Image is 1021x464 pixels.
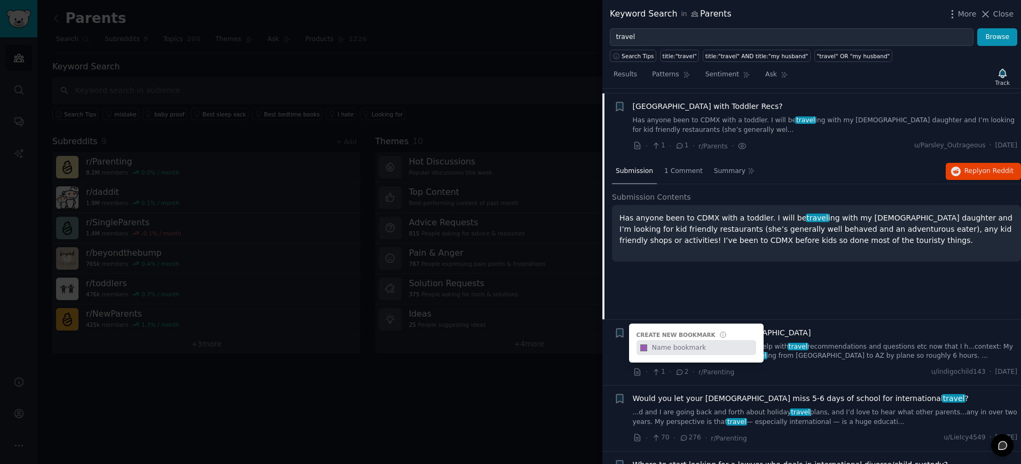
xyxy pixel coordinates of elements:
[633,342,1018,361] a: ...I posted in another group asking for help withtravelrecommendations and questions etc now that...
[646,432,648,444] span: ·
[646,366,648,378] span: ·
[619,213,1014,246] p: Has anyone been to CDMX with a toddler. I will be ing with my [DEMOGRAPHIC_DATA] daughter and I’m...
[633,393,969,404] span: Would you let your [DEMOGRAPHIC_DATA] miss 5-6 days of school for international ?
[679,433,701,443] span: 276
[675,367,688,377] span: 2
[989,433,992,443] span: ·
[610,50,656,62] button: Search Tips
[992,66,1014,88] button: Track
[942,394,965,403] span: travel
[698,368,734,376] span: r/Parenting
[795,116,816,124] span: travel
[993,9,1014,20] span: Close
[633,408,1018,427] a: ...d and I are going back and forth about holidaytravelplans, and I’d love to hear what other par...
[914,141,986,151] span: u/Parsley_Outrageous
[664,167,703,176] span: 1 Comment
[703,50,811,62] a: title:"travel" AND title:"my husband"
[650,340,756,355] input: Name bookmark
[989,367,992,377] span: ·
[980,9,1014,20] button: Close
[995,433,1017,443] span: [DATE]
[995,367,1017,377] span: [DATE]
[714,167,745,176] span: Summary
[711,435,747,442] span: r/Parenting
[651,141,665,151] span: 1
[648,66,694,88] a: Patterns
[989,141,992,151] span: ·
[816,52,890,60] div: "travel" OR "my husband"
[637,331,716,339] div: Create new bookmark
[675,141,688,151] span: 1
[931,367,986,377] span: u/indigochild143
[761,66,792,88] a: Ask
[790,408,811,416] span: travel
[633,393,969,404] a: Would you let your [DEMOGRAPHIC_DATA] miss 5-6 days of school for internationaltravel?
[698,143,728,150] span: r/Parents
[958,9,977,20] span: More
[614,70,637,80] span: Results
[964,167,1014,176] span: Reply
[977,28,1017,46] button: Browse
[806,214,829,222] span: travel
[612,192,691,203] span: Submission Contents
[983,167,1014,175] span: on Reddit
[726,418,747,426] span: travel
[705,70,739,80] span: Sentiment
[693,366,695,378] span: ·
[669,366,671,378] span: ·
[610,7,732,21] div: Keyword Search Parents
[946,163,1021,180] button: Replyon Reddit
[814,50,892,62] a: "travel" OR "my husband"
[732,140,734,152] span: ·
[947,9,977,20] button: More
[652,70,679,80] span: Patterns
[646,140,648,152] span: ·
[995,141,1017,151] span: [DATE]
[693,140,695,152] span: ·
[673,432,676,444] span: ·
[616,167,653,176] span: Submission
[622,52,654,60] span: Search Tips
[788,343,808,350] span: travel
[702,66,754,88] a: Sentiment
[705,52,808,60] div: title:"travel" AND title:"my husband"
[944,433,985,443] span: u/LieIcy4549
[633,116,1018,135] a: Has anyone been to CDMX with a toddler. I will betraveling with my [DEMOGRAPHIC_DATA] daughter an...
[995,79,1010,86] div: Track
[660,50,699,62] a: title:"travel"
[651,433,669,443] span: 70
[633,101,783,112] a: [GEOGRAPHIC_DATA] with Toddler Recs?
[610,66,641,88] a: Results
[681,10,687,19] span: in
[610,28,973,46] input: Try a keyword related to your business
[669,140,671,152] span: ·
[705,432,707,444] span: ·
[651,367,665,377] span: 1
[663,52,697,60] div: title:"travel"
[765,70,777,80] span: Ask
